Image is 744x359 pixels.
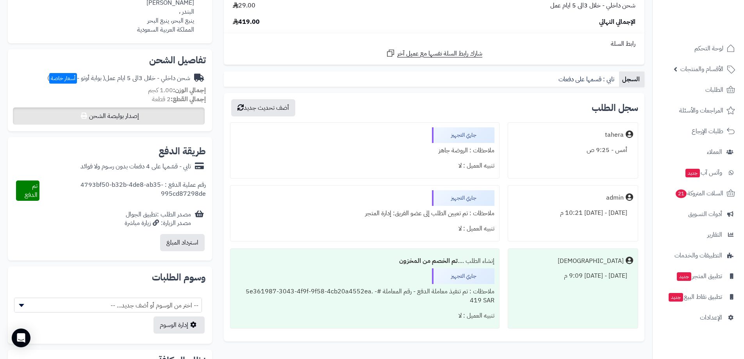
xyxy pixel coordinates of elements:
[14,298,202,313] span: -- اختر من الوسوم أو أضف جديد... --
[619,71,644,87] a: السجل
[700,312,722,323] span: الإعدادات
[47,73,105,83] span: ( بوابة أوتو - )
[657,122,739,141] a: طلبات الإرجاع
[657,101,739,120] a: المراجعات والأسئلة
[235,284,494,308] div: ملاحظات : تم تنفيذ معاملة الدفع - رقم المعاملة #5e361987-3043-4f9f-9f58-4cb20a4552ea. - 419 SAR
[14,273,206,282] h2: وسوم الطلبات
[685,167,722,178] span: وآتس آب
[605,130,624,139] div: tahera
[694,43,723,54] span: لوحة التحكم
[707,146,722,157] span: العملاء
[685,169,700,177] span: جديد
[657,143,739,161] a: العملاء
[657,80,739,99] a: الطلبات
[657,163,739,182] a: وآتس آبجديد
[513,268,633,284] div: [DATE] - [DATE] 9:09 م
[235,254,494,269] div: إنشاء الطلب ....
[125,210,191,228] div: مصدر الطلب :تطبيق الجوال
[432,190,494,206] div: جاري التجهيز
[657,225,739,244] a: التقارير
[227,39,641,48] div: رابط السلة
[173,86,206,95] strong: إجمالي الوزن:
[674,250,722,261] span: التطبيقات والخدمات
[657,39,739,58] a: لوحة التحكم
[399,256,458,266] b: تم الخصم من المخزون
[550,1,635,10] span: شحن داخلي - خلال 3الى 5 ايام عمل
[677,272,691,281] span: جديد
[513,205,633,221] div: [DATE] - [DATE] 10:21 م
[125,219,191,228] div: مصدر الزيارة: زيارة مباشرة
[657,184,739,203] a: السلات المتروكة21
[432,268,494,284] div: جاري التجهيز
[235,221,494,236] div: تنبيه العميل : لا
[676,189,687,198] span: 21
[49,73,77,84] span: أسعار خاصة
[657,288,739,306] a: تطبيق نقاط البيعجديد
[159,146,206,156] h2: طريقة الدفع
[657,267,739,286] a: تطبيق المتجرجديد
[13,107,205,125] button: إصدار بوليصة الشحن
[513,143,633,158] div: أمس - 9:25 ص
[171,95,206,104] strong: إجمالي القطع:
[599,18,635,27] span: الإجمالي النهائي
[25,181,37,200] span: تم الدفع
[386,48,482,58] a: شارك رابط السلة نفسها مع عميل آخر
[231,99,295,116] button: أضف تحديث جديد
[12,329,30,347] div: Open Intercom Messenger
[432,127,494,143] div: جاري التجهيز
[668,291,722,302] span: تطبيق نقاط البيع
[606,193,624,202] div: admin
[235,158,494,173] div: تنبيه العميل : لا
[235,206,494,221] div: ملاحظات : تم تعيين الطلب إلى عضو الفريق: إدارة المتجر
[679,105,723,116] span: المراجعات والأسئلة
[152,95,206,104] small: 2 قطعة
[235,143,494,158] div: ملاحظات : الروضة جاهز
[692,126,723,137] span: طلبات الإرجاع
[558,257,624,266] div: [DEMOGRAPHIC_DATA]
[657,308,739,327] a: الإعدادات
[675,188,723,199] span: السلات المتروكة
[80,162,191,171] div: تابي - قسّمها على 4 دفعات بدون رسوم ولا فوائد
[691,21,737,37] img: logo-2.png
[47,74,190,83] div: شحن داخلي - خلال 3الى 5 ايام عمل
[680,64,723,75] span: الأقسام والمنتجات
[14,55,206,65] h2: تفاصيل الشحن
[235,308,494,323] div: تنبيه العميل : لا
[669,293,683,302] span: جديد
[705,84,723,95] span: الطلبات
[555,71,619,87] a: تابي : قسمها على دفعات
[592,103,638,113] h3: سجل الطلب
[160,234,205,251] button: استرداد المبلغ
[153,316,205,334] a: إدارة الوسوم
[657,205,739,223] a: أدوات التسويق
[148,86,206,95] small: 1.00 كجم
[676,271,722,282] span: تطبيق المتجر
[707,229,722,240] span: التقارير
[233,18,260,27] span: 419.00
[233,1,255,10] span: 29.00
[657,246,739,265] a: التطبيقات والخدمات
[688,209,722,220] span: أدوات التسويق
[397,49,482,58] span: شارك رابط السلة نفسها مع عميل آخر
[39,180,206,201] div: رقم عملية الدفع : 4793bf50-b32b-4de8-ab35-995cd87298de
